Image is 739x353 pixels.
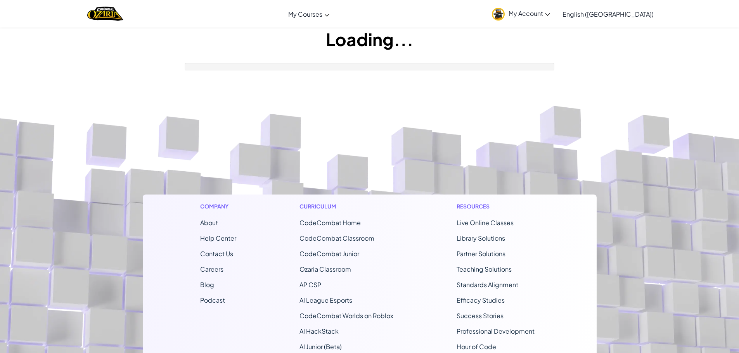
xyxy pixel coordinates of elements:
[492,8,505,21] img: avatar
[457,250,505,258] a: Partner Solutions
[200,296,225,304] a: Podcast
[299,250,359,258] a: CodeCombat Junior
[200,219,218,227] a: About
[457,234,505,242] a: Library Solutions
[299,202,393,210] h1: Curriculum
[457,312,504,320] a: Success Stories
[457,265,512,273] a: Teaching Solutions
[200,250,233,258] span: Contact Us
[509,9,550,17] span: My Account
[299,281,321,289] a: AP CSP
[200,202,236,210] h1: Company
[299,219,361,227] span: CodeCombat Home
[562,10,654,18] span: English ([GEOGRAPHIC_DATA])
[87,6,123,22] a: Ozaria by CodeCombat logo
[457,296,505,304] a: Efficacy Studies
[284,3,333,24] a: My Courses
[299,265,351,273] a: Ozaria Classroom
[559,3,658,24] a: English ([GEOGRAPHIC_DATA])
[200,265,223,273] a: Careers
[457,219,514,227] a: Live Online Classes
[299,296,352,304] a: AI League Esports
[299,312,393,320] a: CodeCombat Worlds on Roblox
[457,327,535,335] a: Professional Development
[488,2,554,26] a: My Account
[87,6,123,22] img: Home
[299,327,339,335] a: AI HackStack
[288,10,322,18] span: My Courses
[457,281,518,289] a: Standards Alignment
[200,234,236,242] a: Help Center
[457,343,496,351] a: Hour of Code
[457,202,539,210] h1: Resources
[299,343,342,351] a: AI Junior (Beta)
[299,234,374,242] a: CodeCombat Classroom
[200,281,214,289] a: Blog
